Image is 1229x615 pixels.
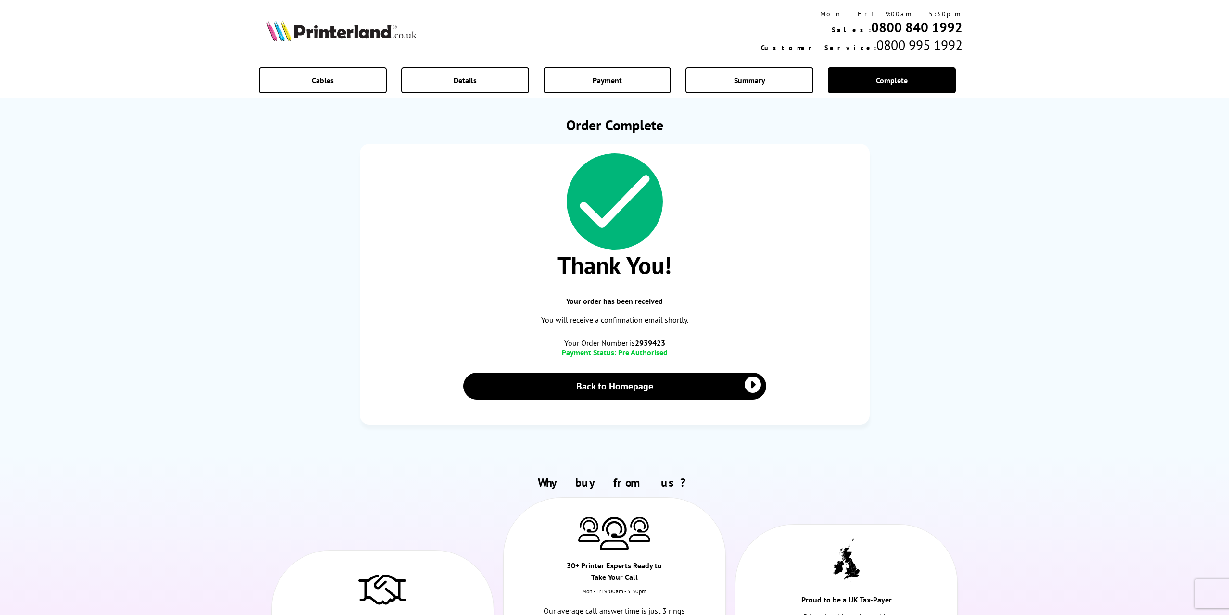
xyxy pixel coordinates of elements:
div: Mon - Fri 9:00am - 5.30pm [504,588,725,604]
img: Trusted Service [358,570,406,608]
a: 0800 840 1992 [871,18,963,36]
span: Summary [734,75,765,85]
span: Your Order Number is [369,338,860,348]
span: Sales: [832,25,871,34]
span: Your order has been received [369,296,860,306]
h2: Why buy from us? [266,475,963,490]
div: 30+ Printer Experts Ready to Take Your Call [559,560,670,588]
img: Printerland Logo [266,20,417,41]
span: Customer Service: [761,43,876,52]
img: Printer Experts [578,517,600,541]
a: Back to Homepage [463,373,766,400]
span: 0800 995 1992 [876,36,963,54]
span: Complete [876,75,908,85]
span: Cables [312,75,334,85]
img: UK tax payer [833,538,860,582]
span: Pre Authorised [618,348,668,357]
img: Printer Experts [629,517,650,541]
div: Proud to be a UK Tax-Payer [791,594,901,610]
img: Printer Experts [600,517,629,550]
div: Mon - Fri 9:00am - 5:30pm [761,10,963,18]
b: 2939423 [635,338,665,348]
h1: Order Complete [360,115,870,134]
span: Payment Status: [562,348,616,357]
span: Details [454,75,477,85]
p: You will receive a confirmation email shortly. [369,314,860,326]
span: Payment [593,75,622,85]
span: Thank You! [369,250,860,281]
